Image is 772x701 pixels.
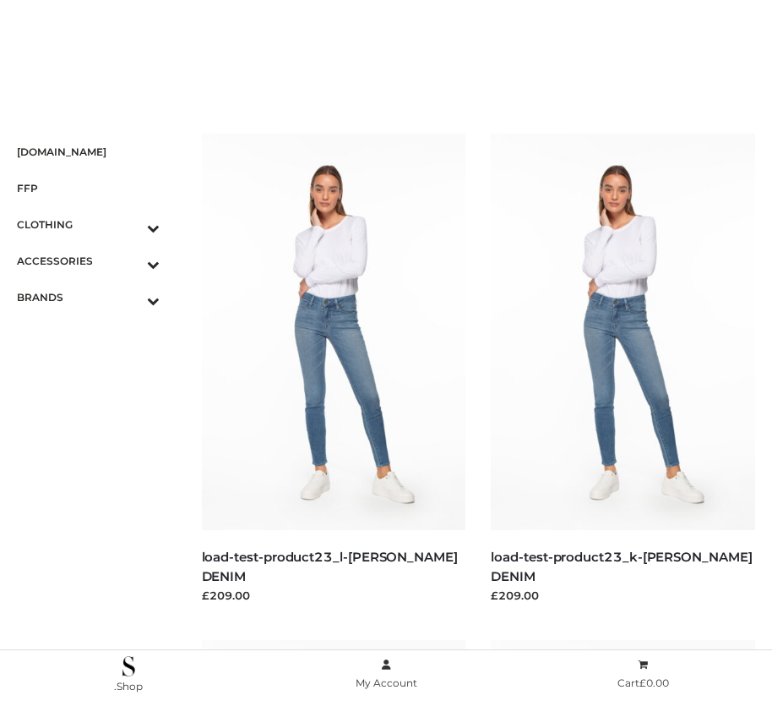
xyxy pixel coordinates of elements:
[17,215,160,234] span: CLOTHING
[202,587,466,604] div: £209.00
[617,676,669,689] span: Cart
[17,178,160,198] span: FFP
[202,549,458,584] a: load-test-product23_l-[PERSON_NAME] DENIM
[258,655,515,693] a: My Account
[17,142,160,162] span: [DOMAIN_NAME]
[17,251,160,271] span: ACCESSORIES
[17,279,160,315] a: BRANDSToggle Submenu
[17,134,160,170] a: [DOMAIN_NAME]
[491,587,755,604] div: £209.00
[101,206,160,243] button: Toggle Submenu
[122,656,135,676] img: .Shop
[17,243,160,279] a: ACCESSORIESToggle Submenu
[639,676,669,689] bdi: 0.00
[639,676,646,689] span: £
[114,680,143,693] span: .Shop
[17,170,160,206] a: FFP
[17,288,160,307] span: BRANDS
[101,279,160,315] button: Toggle Submenu
[491,549,752,584] a: load-test-product23_k-[PERSON_NAME] DENIM
[101,243,160,279] button: Toggle Submenu
[356,676,417,689] span: My Account
[514,655,772,693] a: Cart£0.00
[17,206,160,243] a: CLOTHINGToggle Submenu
